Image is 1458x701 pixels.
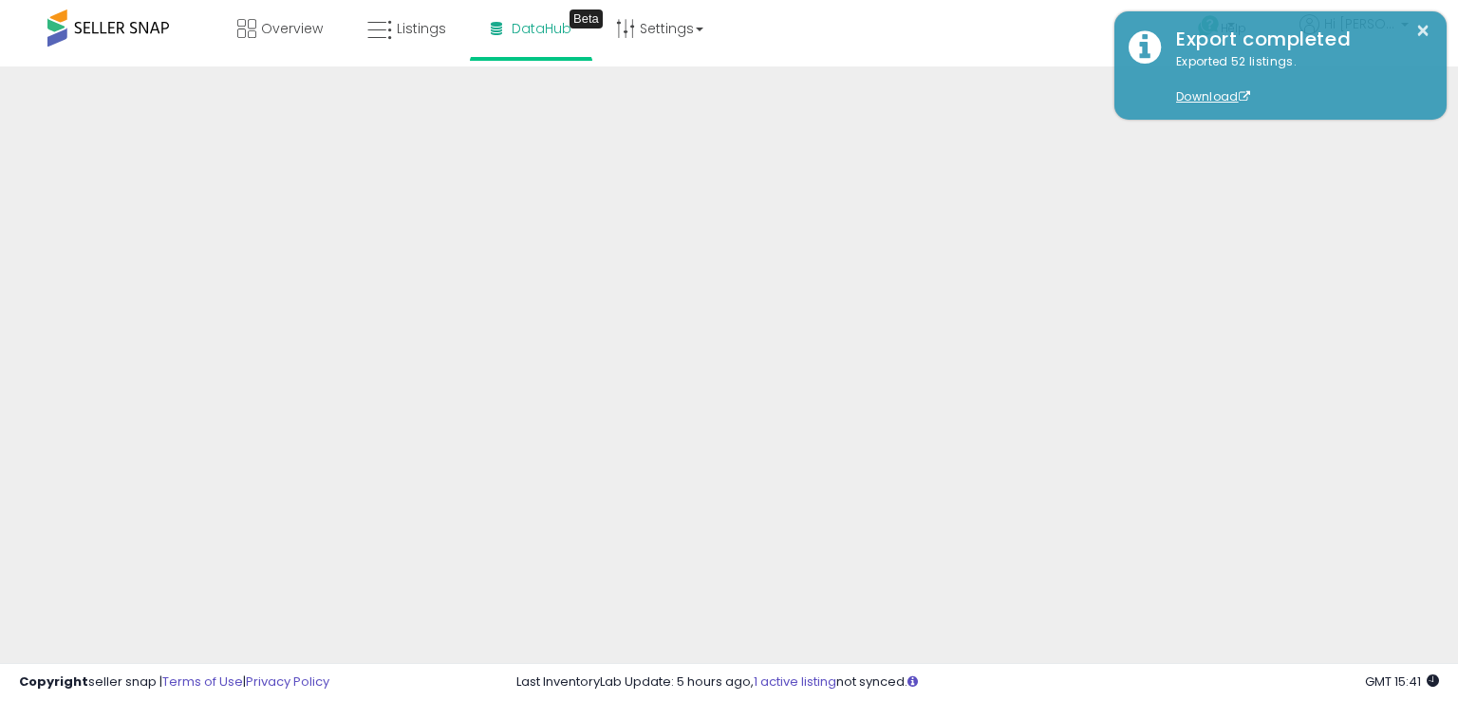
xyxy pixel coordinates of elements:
a: Privacy Policy [246,673,329,691]
span: 2025-10-14 15:41 GMT [1365,673,1439,691]
strong: Copyright [19,673,88,691]
span: Listings [397,19,446,38]
div: Exported 52 listings. [1162,53,1432,106]
span: DataHub [512,19,571,38]
span: Overview [261,19,323,38]
a: 1 active listing [754,673,836,691]
div: seller snap | | [19,673,329,692]
button: × [1415,19,1430,43]
div: Last InventoryLab Update: 5 hours ago, not synced. [516,673,1439,692]
a: Download [1176,88,1250,104]
div: Export completed [1162,26,1432,53]
div: Tooltip anchor [570,9,603,28]
a: Terms of Use [162,673,243,691]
